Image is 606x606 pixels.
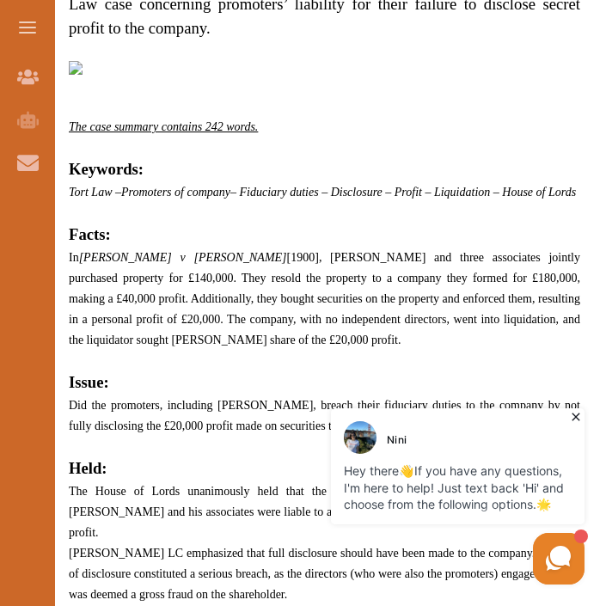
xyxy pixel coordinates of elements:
[69,547,580,601] span: [PERSON_NAME] LC emphasized that full disclosure should have been made to the company. The lack o...
[79,251,287,264] em: [PERSON_NAME] v [PERSON_NAME]
[69,399,580,432] span: Did the promoters, including [PERSON_NAME], breach their fiduciary duties to the company by not f...
[69,120,258,133] em: The case summary contains 242 words.
[69,225,111,243] strong: Facts:
[69,459,107,477] strong: Held:
[193,404,589,589] iframe: HelpCrunch
[69,373,109,391] strong: Issue:
[69,485,580,539] span: The House of Lords unanimously held that the promoters had breached their fiduciary duties. [PERS...
[69,61,580,75] img: Company-Law-feature-300x245.jpg
[69,186,121,199] em: Tort Law –
[69,160,144,178] strong: Keywords:
[69,251,580,346] span: In [1900], [PERSON_NAME] and three associates jointly purchased property for £140,000. They resol...
[230,186,576,199] em: – Fiduciary duties – Disclosure – Profit – Liquidation – House of Lords
[121,186,230,199] em: Promoters of company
